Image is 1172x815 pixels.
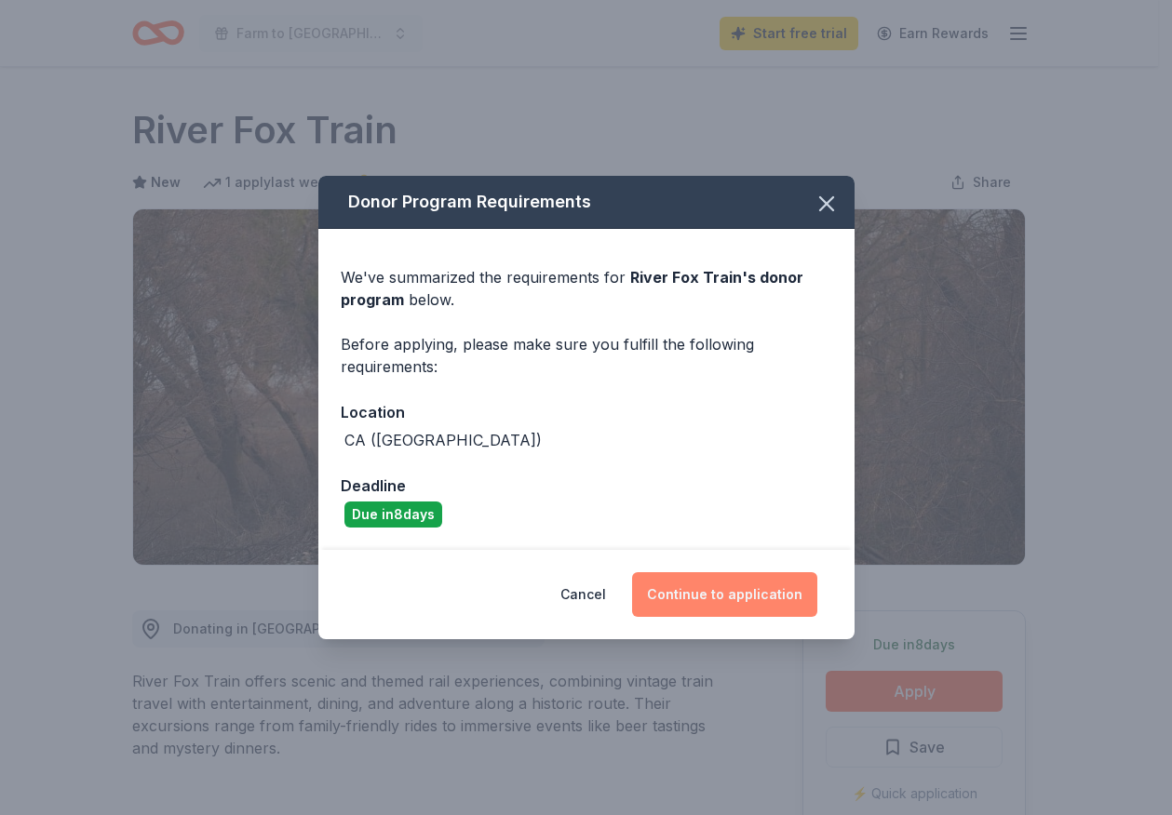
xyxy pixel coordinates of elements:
div: Due in 8 days [344,501,442,528]
div: Donor Program Requirements [318,176,855,229]
div: Deadline [341,474,832,498]
div: Location [341,400,832,424]
button: Continue to application [632,572,817,617]
div: CA ([GEOGRAPHIC_DATA]) [344,429,542,451]
div: Before applying, please make sure you fulfill the following requirements: [341,333,832,378]
button: Cancel [560,572,606,617]
div: We've summarized the requirements for below. [341,266,832,311]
